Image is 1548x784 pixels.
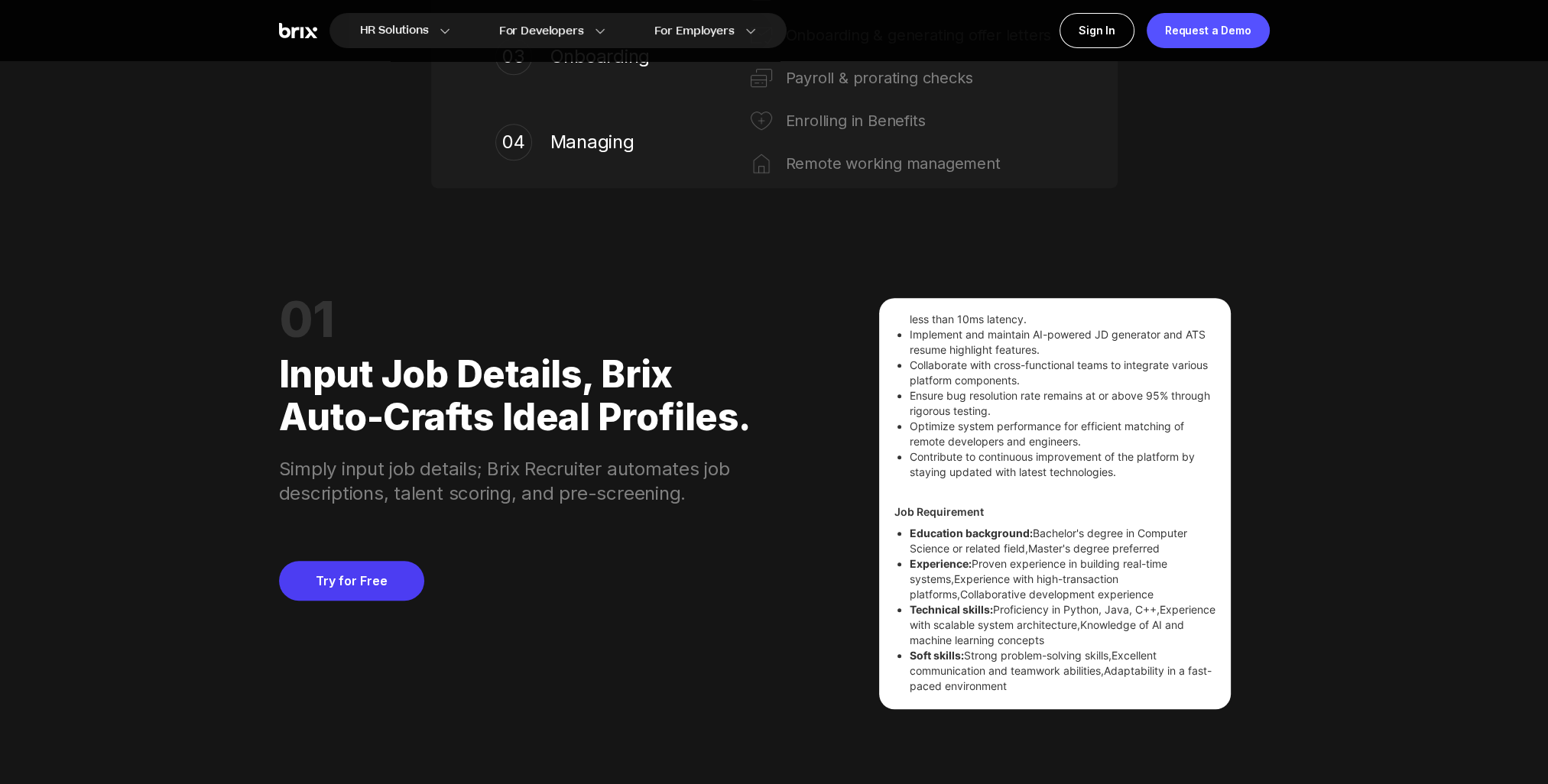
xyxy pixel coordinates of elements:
[910,419,1215,449] li: Optimize system performance for efficient matching of remote developers and engineers.
[894,504,1215,520] span: Job Requirement
[910,649,964,662] strong: Soft skills:
[910,327,1215,358] li: Implement and maintain AI-powered JD generator and ATS resume highlight features.
[786,109,1053,133] div: Enrolling in Benefits
[279,298,764,341] div: 01
[279,561,424,601] a: Try for Free
[499,23,584,39] span: For Developers
[910,449,1215,480] li: Contribute to continuous improvement of the platform by staying updated with latest technologies.
[360,18,429,43] span: HR Solutions
[495,124,532,160] div: 04
[1060,13,1134,48] a: Sign In
[786,151,1053,176] div: Remote working management
[910,358,1215,388] li: Collaborate with cross-functional teams to integrate various platform components.
[279,23,317,39] img: Brix Logo
[279,439,764,506] div: Simply input job details; Brix Recruiter automates job descriptions, talent scoring, and pre-scre...
[910,648,1215,694] li: Strong problem-solving skills,Excellent communication and teamwork abilities,Adaptability in a fa...
[550,130,657,154] span: Managing
[910,602,1215,648] li: Proficiency in Python, Java, C++,Experience with scalable system architecture,Knowledge of AI and...
[1147,13,1270,48] a: Request a Demo
[910,603,993,616] strong: Technical skills:
[654,23,735,39] span: For Employers
[279,341,764,439] div: Input job details, Brix auto-crafts ideal profiles.
[910,557,972,570] strong: Experience:
[786,66,1053,90] div: Payroll & prorating checks
[910,556,1215,602] li: Proven experience in building real-time systems,Experience with high-transaction platforms,Collab...
[910,526,1033,539] strong: Education background:
[910,388,1215,419] li: Ensure bug resolution rate remains at or above 95% through rigorous testing.
[910,526,1215,556] li: Bachelor's degree in Computer Science or related field,Master's degree preferred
